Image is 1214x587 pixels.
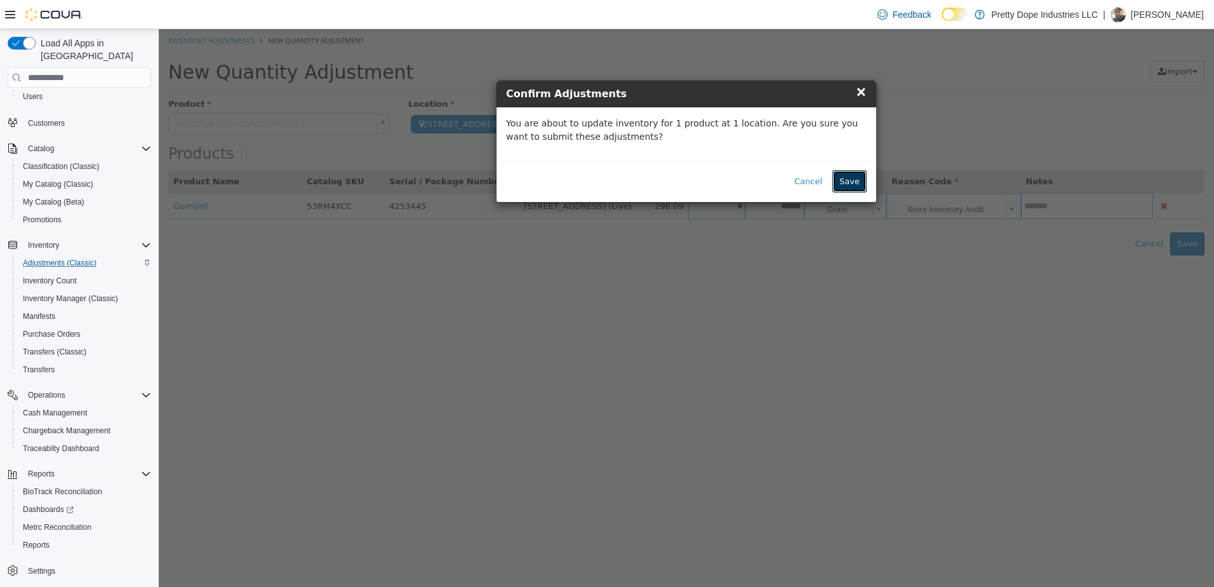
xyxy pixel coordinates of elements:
[23,443,99,454] span: Traceabilty Dashboard
[23,329,81,339] span: Purchase Orders
[18,484,151,499] span: BioTrack Reconciliation
[18,89,151,104] span: Users
[629,141,670,164] button: Cancel
[18,255,102,271] a: Adjustments (Classic)
[13,272,156,290] button: Inventory Count
[36,37,151,62] span: Load All Apps in [GEOGRAPHIC_DATA]
[13,343,156,361] button: Transfers (Classic)
[13,175,156,193] button: My Catalog (Classic)
[18,177,151,192] span: My Catalog (Classic)
[18,441,151,456] span: Traceabilty Dashboard
[18,159,105,174] a: Classification (Classic)
[23,504,74,515] span: Dashboards
[28,469,55,479] span: Reports
[1103,7,1105,22] p: |
[23,91,43,102] span: Users
[18,405,92,421] a: Cash Management
[3,113,156,132] button: Customers
[23,388,151,403] span: Operations
[25,8,83,21] img: Cova
[13,307,156,325] button: Manifests
[18,423,151,438] span: Chargeback Management
[23,466,60,482] button: Reports
[23,238,151,253] span: Inventory
[18,520,151,535] span: Metrc Reconciliation
[13,361,156,379] button: Transfers
[13,422,156,440] button: Chargeback Management
[3,562,156,580] button: Settings
[23,179,93,189] span: My Catalog (Classic)
[3,140,156,158] button: Catalog
[18,441,104,456] a: Traceabilty Dashboard
[1131,7,1204,22] p: [PERSON_NAME]
[18,273,82,288] a: Inventory Count
[23,161,100,172] span: Classification (Classic)
[23,540,50,550] span: Reports
[18,212,67,227] a: Promotions
[23,293,118,304] span: Inventory Manager (Classic)
[18,362,151,377] span: Transfers
[18,537,151,553] span: Reports
[13,518,156,536] button: Metrc Reconciliation
[18,484,107,499] a: BioTrack Reconciliation
[13,290,156,307] button: Inventory Manager (Classic)
[18,291,123,306] a: Inventory Manager (Classic)
[23,408,87,418] span: Cash Management
[23,388,70,403] button: Operations
[23,215,62,225] span: Promotions
[23,426,110,436] span: Chargeback Management
[18,362,60,377] a: Transfers
[18,327,86,342] a: Purchase Orders
[893,8,931,21] span: Feedback
[13,404,156,422] button: Cash Management
[28,144,54,154] span: Catalog
[13,325,156,343] button: Purchase Orders
[18,344,151,360] span: Transfers (Classic)
[697,55,708,70] span: ×
[18,502,151,517] span: Dashboards
[18,327,151,342] span: Purchase Orders
[18,159,151,174] span: Classification (Classic)
[23,197,84,207] span: My Catalog (Beta)
[18,520,97,535] a: Metrc Reconciliation
[18,291,151,306] span: Inventory Manager (Classic)
[3,236,156,254] button: Inventory
[13,440,156,457] button: Traceabilty Dashboard
[28,118,65,128] span: Customers
[347,57,708,72] h4: Confirm Adjustments
[18,273,151,288] span: Inventory Count
[18,405,151,421] span: Cash Management
[18,344,91,360] a: Transfers (Classic)
[23,522,91,532] span: Metrc Reconciliation
[1111,7,1126,22] div: Justin Jeffers
[18,537,55,553] a: Reports
[18,89,48,104] a: Users
[23,466,151,482] span: Reports
[23,347,86,357] span: Transfers (Classic)
[3,465,156,483] button: Reports
[13,193,156,211] button: My Catalog (Beta)
[13,254,156,272] button: Adjustments (Classic)
[991,7,1098,22] p: Pretty Dope Industries LLC
[23,563,151,579] span: Settings
[23,258,97,268] span: Adjustments (Classic)
[23,365,55,375] span: Transfers
[28,390,65,400] span: Operations
[942,8,968,21] input: Dark Mode
[23,311,55,321] span: Manifests
[23,487,102,497] span: BioTrack Reconciliation
[18,194,151,210] span: My Catalog (Beta)
[23,276,77,286] span: Inventory Count
[23,563,60,579] a: Settings
[23,141,59,156] button: Catalog
[18,212,151,227] span: Promotions
[18,194,90,210] a: My Catalog (Beta)
[13,483,156,501] button: BioTrack Reconciliation
[18,309,60,324] a: Manifests
[23,116,70,131] a: Customers
[13,536,156,554] button: Reports
[28,566,55,576] span: Settings
[674,141,708,164] button: Save
[13,211,156,229] button: Promotions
